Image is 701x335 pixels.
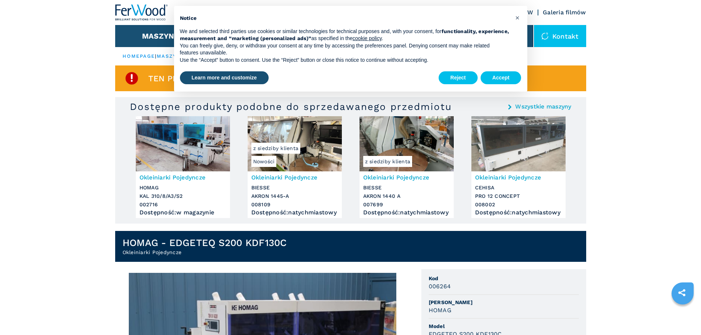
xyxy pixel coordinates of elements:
img: Ferwood [115,4,168,21]
span: z siedziby klienta [251,143,301,154]
span: Model [429,322,579,330]
button: Close this notice [512,12,524,24]
a: sharethis [673,284,691,302]
button: Learn more and customize [180,71,269,85]
span: [PERSON_NAME] [429,299,579,306]
strong: functionality, experience, measurement and “marketing (personalized ads)” [180,28,509,42]
button: Reject [439,71,478,85]
button: Maszyny [142,32,179,40]
img: Okleiniarki Pojedyncze CEHISA PRO 12 CONCEPT [471,116,566,171]
img: SoldProduct [124,71,139,86]
a: maszyny [157,53,185,59]
span: z siedziby klienta [363,156,413,167]
h3: BIESSE AKRON 1445-A 008109 [251,183,338,209]
h3: Dostępne produkty podobne do sprzedawanego przedmiotu [130,101,452,113]
a: cookie policy [353,35,382,41]
img: Okleiniarki Pojedyncze BIESSE AKRON 1440 A [360,116,454,171]
h3: Okleiniarki Pojedyncze [251,173,338,182]
h2: Okleiniarki Pojedyncze [123,249,287,256]
h3: CEHISA PRO 12 CONCEPT 008002 [475,183,562,209]
p: You can freely give, deny, or withdraw your consent at any time by accessing the preferences pane... [180,42,510,57]
h3: HOMAG [429,306,452,314]
a: Wszystkie maszyny [515,104,571,110]
p: We and selected third parties use cookies or similar technologies for technical purposes and, wit... [180,28,510,42]
span: Nowości [251,156,277,167]
div: Kontakt [534,25,586,47]
h3: HOMAG KAL 310/8/A3/S2 002716 [139,183,226,209]
span: Ten przedmiot jest już sprzedany [148,74,308,83]
div: Dostępność : natychmiastowy [475,211,562,214]
span: Kod [429,275,579,282]
h3: Okleiniarki Pojedyncze [139,173,226,182]
span: | [155,53,156,59]
a: Okleiniarki Pojedyncze BIESSE AKRON 1445-ANowościz siedziby klientaOkleiniarki PojedynczeBIESSEAK... [248,116,342,218]
div: Dostępność : natychmiastowy [363,211,450,214]
h3: BIESSE AKRON 1440 A 007699 [363,183,450,209]
img: Okleiniarki Pojedyncze HOMAG KAL 310/8/A3/S2 [136,116,230,171]
a: Okleiniarki Pojedyncze BIESSE AKRON 1440 Az siedziby klientaOkleiniarki PojedynczeBIESSEAKRON 144... [360,116,454,218]
img: Okleiniarki Pojedyncze BIESSE AKRON 1445-A [248,116,342,171]
h1: HOMAG - EDGETEQ S200 KDF130C [123,237,287,249]
img: Kontakt [541,32,549,40]
button: Accept [481,71,521,85]
a: HOMEPAGE [123,53,155,59]
div: Dostępność : natychmiastowy [251,211,338,214]
a: Okleiniarki Pojedyncze CEHISA PRO 12 CONCEPTOkleiniarki PojedynczeCEHISAPRO 12 CONCEPT008002Dostę... [471,116,566,218]
h3: Okleiniarki Pojedyncze [363,173,450,182]
a: Okleiniarki Pojedyncze HOMAG KAL 310/8/A3/S2Okleiniarki PojedynczeHOMAGKAL 310/8/A3/S2002716Dostę... [136,116,230,218]
h3: 006264 [429,282,451,291]
span: × [515,13,520,22]
a: Galeria filmów [543,9,586,16]
p: Use the “Accept” button to consent. Use the “Reject” button or close this notice to continue with... [180,57,510,64]
h2: Notice [180,15,510,22]
h3: Okleiniarki Pojedyncze [475,173,562,182]
div: Dostępność : w magazynie [139,211,226,214]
